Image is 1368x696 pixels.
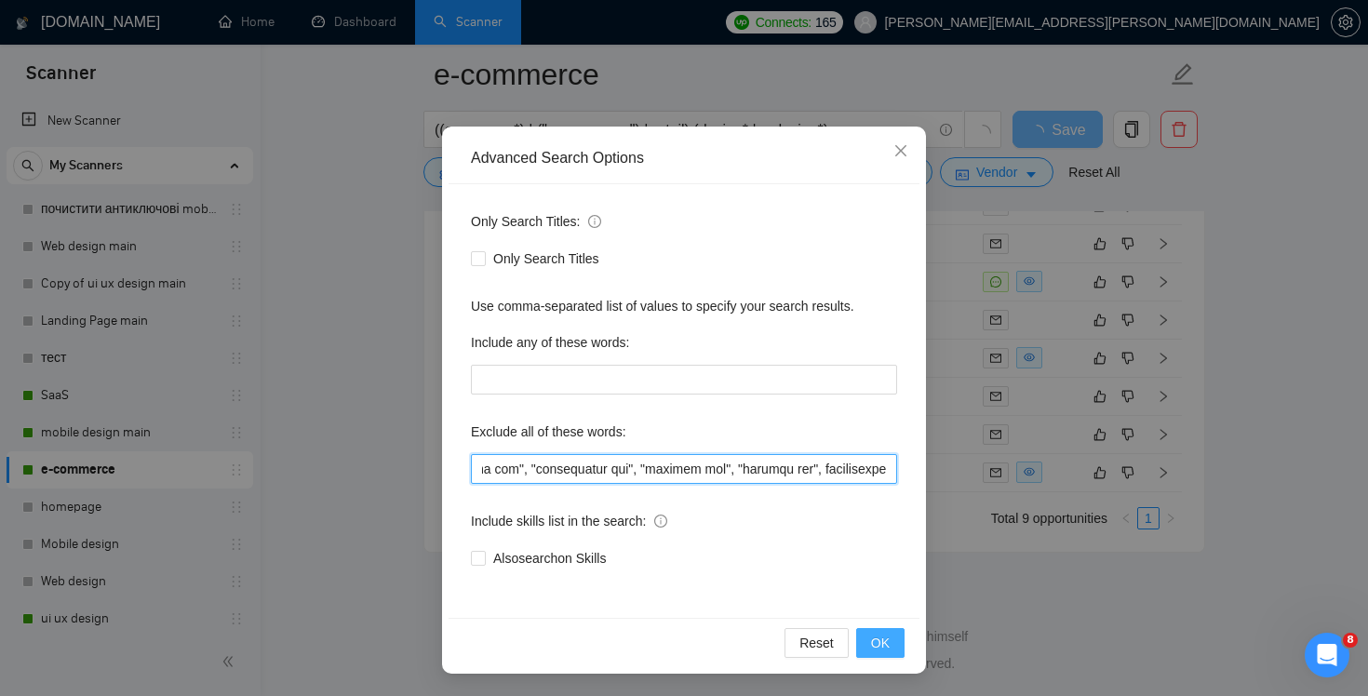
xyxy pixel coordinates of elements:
[893,143,908,158] span: close
[588,215,601,228] span: info-circle
[871,633,890,653] span: OK
[486,548,613,569] span: Also search on Skills
[486,248,607,269] span: Only Search Titles
[471,417,626,447] label: Exclude all of these words:
[471,211,601,232] span: Only Search Titles:
[856,628,905,658] button: OK
[471,148,897,168] div: Advanced Search Options
[799,633,834,653] span: Reset
[1305,633,1349,677] iframe: Intercom live chat
[471,328,629,357] label: Include any of these words:
[785,628,849,658] button: Reset
[654,515,667,528] span: info-circle
[1343,633,1358,648] span: 8
[471,511,667,531] span: Include skills list in the search:
[876,127,926,177] button: Close
[471,296,897,316] div: Use comma-separated list of values to specify your search results.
